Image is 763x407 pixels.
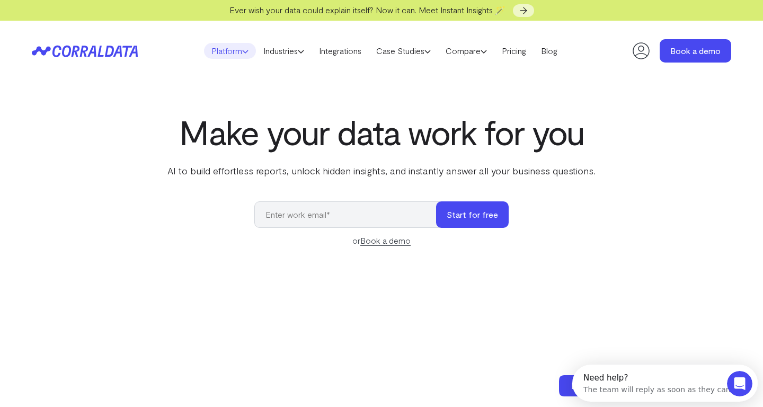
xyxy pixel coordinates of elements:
div: Open Intercom Messenger [4,4,190,33]
h1: Make your data work for you [165,113,598,151]
iframe: Intercom live chat [727,371,752,396]
a: Case Studies [369,43,438,59]
div: The team will reply as soon as they can [11,17,158,29]
span: Ever wish your data could explain itself? Now it can. Meet Instant Insights 🪄 [229,5,505,15]
a: Integrations [312,43,369,59]
a: Compare [438,43,494,59]
a: Pricing [494,43,534,59]
p: AI to build effortless reports, unlock hidden insights, and instantly answer all your business qu... [165,164,598,178]
a: Book a demo [660,39,731,63]
a: Book a demo [559,375,633,396]
div: or [254,234,509,247]
a: Platform [204,43,256,59]
input: Enter work email* [254,201,447,228]
a: Industries [256,43,312,59]
a: Book a demo [360,235,411,246]
iframe: Intercom live chat discovery launcher [572,365,758,402]
a: Blog [534,43,565,59]
button: Start for free [436,201,509,228]
div: Need help? [11,9,158,17]
span: Book a demo [571,381,622,391]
